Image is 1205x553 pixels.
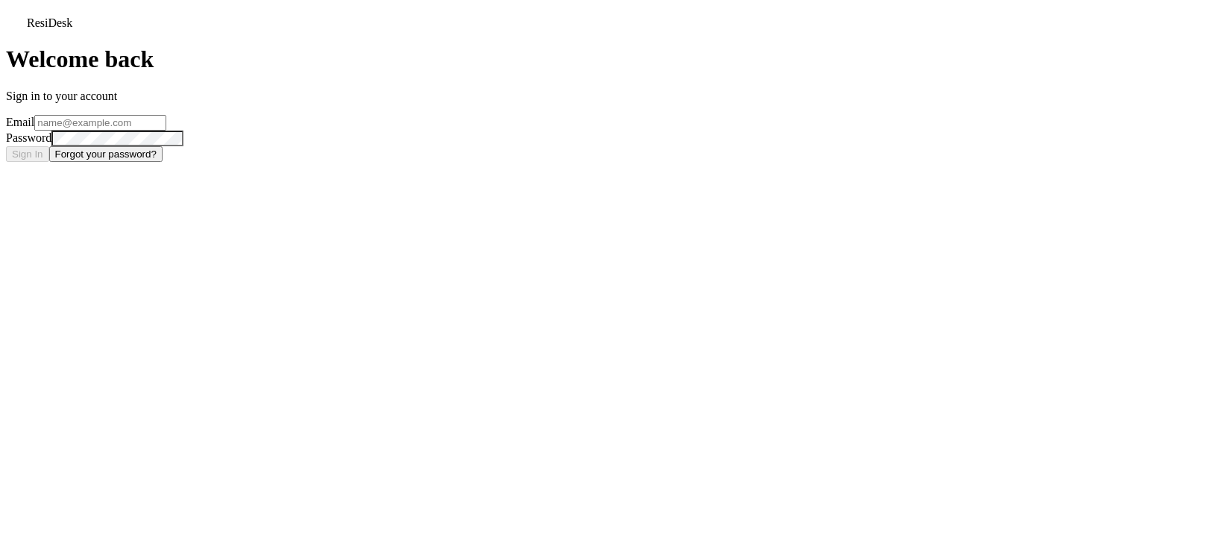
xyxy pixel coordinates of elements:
[6,46,1199,73] h1: Welcome back
[6,131,51,144] label: Password
[49,146,163,162] button: Forgot your password?
[6,90,1199,103] p: Sign in to your account
[6,146,49,162] button: Sign In
[34,115,166,131] input: name@example.com
[6,6,27,27] img: ResiDesk Logo
[6,116,34,128] label: Email
[27,16,72,29] span: ResiDesk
